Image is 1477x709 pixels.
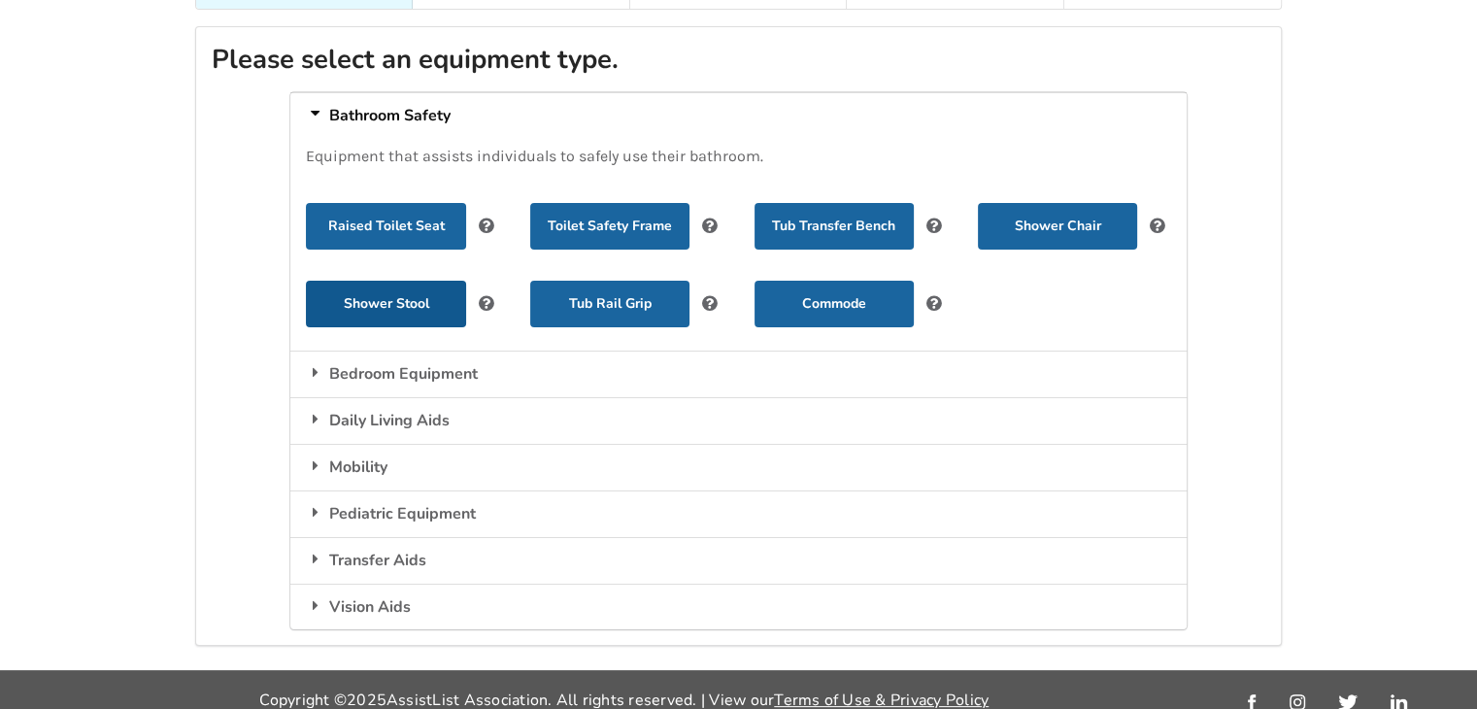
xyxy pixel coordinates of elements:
button: Toilet Safety Frame [530,203,689,250]
button: Shower Stool [306,281,465,327]
button: Raised Toilet Seat [306,203,465,250]
div: Daily Living Aids [290,397,1186,444]
button: Tub Transfer Bench [755,203,914,250]
div: Mobility [290,444,1186,490]
div: Bathroom Safety [290,92,1186,139]
div: Vision Aids [290,584,1186,630]
div: Pediatric Equipment [290,490,1186,537]
div: Bedroom Equipment [290,351,1186,397]
div: Transfer Aids [290,537,1186,584]
button: Shower Chair [978,203,1137,250]
button: Commode [755,281,914,327]
h2: Please select an equipment type. [212,43,1265,77]
span: Equipment that assists individuals to safely use their bathroom. [306,147,763,165]
button: Tub Rail Grip [530,281,689,327]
